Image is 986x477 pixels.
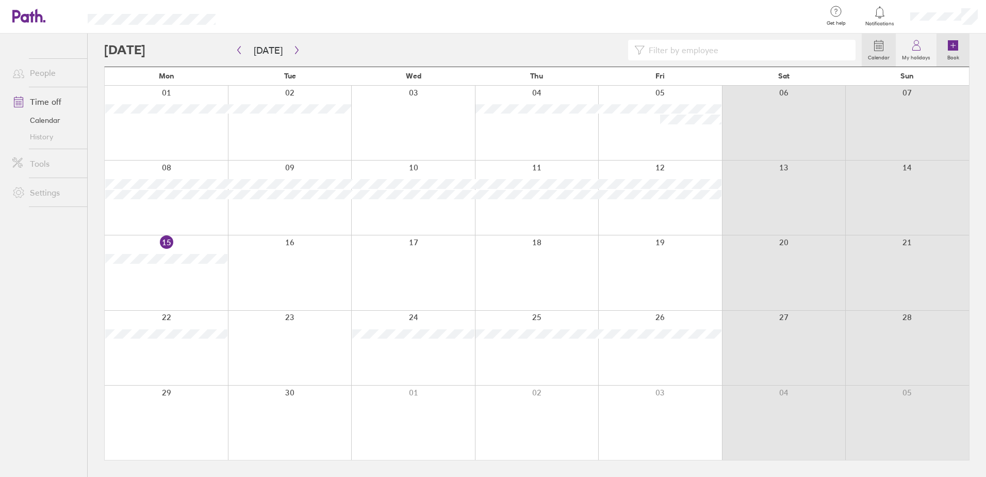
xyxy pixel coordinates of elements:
[655,72,665,80] span: Fri
[4,129,87,145] a: History
[896,52,936,61] label: My holidays
[4,182,87,203] a: Settings
[900,72,914,80] span: Sun
[245,42,291,59] button: [DATE]
[159,72,174,80] span: Mon
[936,34,969,67] a: Book
[819,20,853,26] span: Get help
[4,62,87,83] a: People
[862,52,896,61] label: Calendar
[530,72,543,80] span: Thu
[941,52,965,61] label: Book
[284,72,296,80] span: Tue
[4,153,87,174] a: Tools
[863,21,897,27] span: Notifications
[862,34,896,67] a: Calendar
[4,112,87,129] a: Calendar
[896,34,936,67] a: My holidays
[863,5,897,27] a: Notifications
[406,72,421,80] span: Wed
[778,72,790,80] span: Sat
[645,40,849,60] input: Filter by employee
[4,91,87,112] a: Time off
